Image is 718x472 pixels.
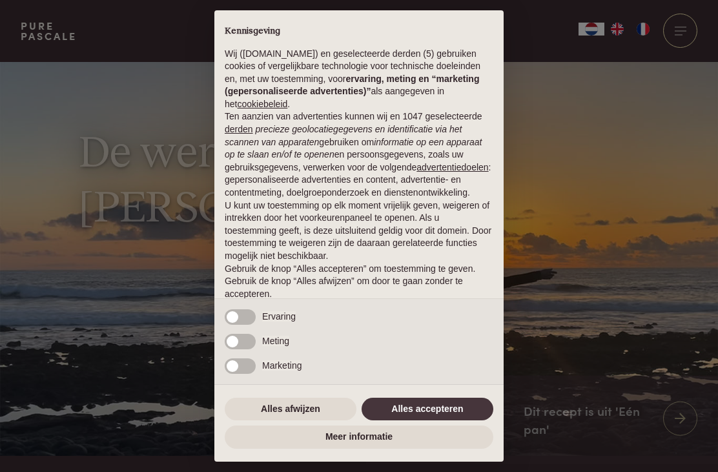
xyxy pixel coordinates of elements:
[237,99,287,109] a: cookiebeleid
[225,48,493,111] p: Wij ([DOMAIN_NAME]) en geselecteerde derden (5) gebruiken cookies of vergelijkbare technologie vo...
[262,311,296,322] span: Ervaring
[262,360,302,371] span: Marketing
[225,124,462,147] em: precieze geolocatiegegevens en identificatie via het scannen van apparaten
[225,398,356,421] button: Alles afwijzen
[225,426,493,449] button: Meer informatie
[225,263,493,301] p: Gebruik de knop “Alles accepteren” om toestemming te geven. Gebruik de knop “Alles afwijzen” om d...
[225,74,479,97] strong: ervaring, meting en “marketing (gepersonaliseerde advertenties)”
[262,336,289,346] span: Meting
[225,137,482,160] em: informatie op een apparaat op te slaan en/of te openen
[225,123,253,136] button: derden
[362,398,493,421] button: Alles accepteren
[225,200,493,263] p: U kunt uw toestemming op elk moment vrijelijk geven, weigeren of intrekken door het voorkeurenpan...
[416,161,488,174] button: advertentiedoelen
[225,110,493,199] p: Ten aanzien van advertenties kunnen wij en 1047 geselecteerde gebruiken om en persoonsgegevens, z...
[225,26,493,37] h2: Kennisgeving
